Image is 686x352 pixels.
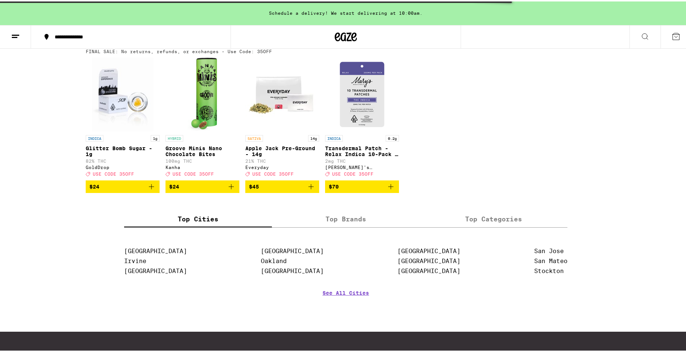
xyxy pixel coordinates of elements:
button: Add to bag [245,179,319,191]
p: Glitter Bomb Sugar - 1g [86,144,160,156]
p: Apple Jack Pre-Ground - 14g [245,144,319,156]
span: USE CODE 35OFF [252,170,294,175]
p: INDICA [86,134,103,140]
a: [GEOGRAPHIC_DATA] [397,266,460,273]
button: Add to bag [325,179,399,191]
a: [GEOGRAPHIC_DATA] [124,246,187,253]
p: HYBRID [165,134,183,140]
span: USE CODE 35OFF [173,170,214,175]
p: FINAL SALE: No returns, refunds, or exchanges - Use Code: 35OFF [86,48,272,52]
a: Open page for Groove Minis Nano Chocolate Bites from Kanha [165,56,239,179]
p: INDICA [325,134,343,140]
span: $24 [89,182,99,188]
img: Kanha - Groove Minis Nano Chocolate Bites [188,56,217,130]
span: $24 [169,182,179,188]
a: Open page for Apple Jack Pre-Ground - 14g from Everyday [245,56,319,179]
span: USE CODE 35OFF [332,170,373,175]
p: Transdermal Patch - Relax Indica 10-Pack - 200mg [325,144,399,156]
span: $70 [329,182,339,188]
a: Irvine [124,256,146,263]
a: [GEOGRAPHIC_DATA] [397,246,460,253]
img: Mary's Medicinals - Transdermal Patch - Relax Indica 10-Pack - 200mg [325,56,399,130]
div: GoldDrop [86,163,160,168]
a: [GEOGRAPHIC_DATA] [397,256,460,263]
label: Top Brands [272,210,420,226]
a: Oakland [261,256,287,263]
p: 100mg THC [165,157,239,162]
div: tabs [124,210,567,226]
p: Groove Minis Nano Chocolate Bites [165,144,239,156]
a: Open page for Transdermal Patch - Relax Indica 10-Pack - 200mg from Mary's Medicinals [325,56,399,179]
a: San Mateo [534,256,567,263]
span: $45 [249,182,259,188]
div: Everyday [245,163,319,168]
p: 0.2g [386,134,399,140]
a: Stockton [534,266,564,273]
div: Kanha [165,163,239,168]
a: [GEOGRAPHIC_DATA] [124,266,187,273]
p: 1g [151,134,160,140]
img: GoldDrop - Glitter Bomb Sugar - 1g [92,56,153,130]
label: Top Categories [420,210,567,226]
img: Everyday - Apple Jack Pre-Ground - 14g [245,56,319,130]
span: Hi. Need any help? [4,5,53,11]
a: Open page for Glitter Bomb Sugar - 1g from GoldDrop [86,56,160,179]
button: Add to bag [165,179,239,191]
div: [PERSON_NAME]'s Medicinals [325,163,399,168]
a: [GEOGRAPHIC_DATA] [261,266,324,273]
button: Add to bag [86,179,160,191]
label: Top Cities [124,210,272,226]
span: USE CODE 35OFF [93,170,134,175]
p: 14g [308,134,319,140]
a: San Jose [534,246,564,253]
p: 2mg THC [325,157,399,162]
p: SATIVA [245,134,263,140]
p: 82% THC [86,157,160,162]
p: 21% THC [245,157,319,162]
a: See All Cities [322,289,369,316]
a: [GEOGRAPHIC_DATA] [261,246,324,253]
